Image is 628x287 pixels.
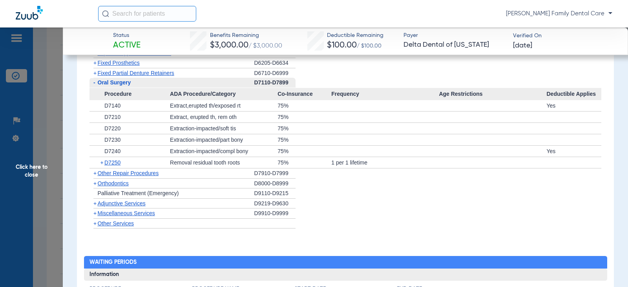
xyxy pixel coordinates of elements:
[254,188,296,199] div: D9110-D9215
[93,220,97,227] span: +
[98,200,146,207] span: Adjunctive Services
[210,41,248,49] span: $3,000.00
[210,31,282,40] span: Benefits Remaining
[546,100,601,111] div: Yes
[98,180,129,186] span: Orthodontics
[93,180,97,186] span: +
[331,88,439,101] span: Frequency
[277,88,331,101] span: Co-Insurance
[331,157,439,168] div: 1 per 1 lifetime
[93,50,97,56] span: +
[84,256,607,269] h2: Waiting Periods
[403,40,506,50] span: Delta Dental of [US_STATE]
[98,60,140,66] span: Fixed Prosthetics
[16,6,43,20] img: Zuub Logo
[513,41,532,51] span: [DATE]
[170,146,277,157] div: Extraction-impacted/compl bony
[170,134,277,145] div: Extraction-impacted/part bony
[98,220,134,227] span: Other Services
[254,208,296,219] div: D9910-D9999
[93,210,97,216] span: +
[98,210,155,216] span: Miscellaneous Services
[277,157,331,168] div: 75%
[98,6,196,22] input: Search for patients
[93,170,97,176] span: +
[506,10,612,18] span: [PERSON_NAME] Family Dental Care
[93,79,95,86] span: -
[98,190,179,196] span: Palliative Treatment (Emergency)
[439,88,546,101] span: Age Restrictions
[98,50,172,56] span: Implant Supported Prosthetics
[93,70,97,76] span: +
[93,200,97,207] span: +
[513,32,615,40] span: Verified On
[170,157,277,168] div: Removal residual tooth roots
[546,88,601,101] span: Deductible Applies
[277,123,331,134] div: 75%
[327,31,383,40] span: Deductible Remaining
[104,102,120,109] span: D7140
[113,31,141,40] span: Status
[104,114,120,120] span: D7210
[113,40,141,51] span: Active
[277,100,331,111] div: 75%
[546,146,601,157] div: Yes
[277,112,331,122] div: 75%
[102,10,109,17] img: Search Icon
[248,43,282,49] span: / $3,000.00
[104,148,120,154] span: D7240
[357,43,382,49] span: / $100.00
[254,199,296,209] div: D9219-D9630
[98,70,174,76] span: Fixed Partial Denture Retainers
[170,88,277,101] span: ADA Procedure/Category
[254,179,296,189] div: D8000-D8999
[98,170,159,176] span: Other Repair Procedures
[170,112,277,122] div: Extract, erupted th, rem oth
[254,78,296,88] div: D7110-D7899
[277,146,331,157] div: 75%
[89,88,170,101] span: Procedure
[254,68,296,78] div: D6710-D6999
[104,125,120,132] span: D7220
[104,137,120,143] span: D7230
[98,79,131,86] span: Oral Surgery
[170,123,277,134] div: Extraction-impacted/soft tis
[254,58,296,68] div: D6205-D6634
[84,269,607,281] h3: Information
[403,31,506,40] span: Payer
[104,159,120,166] span: D7250
[327,41,357,49] span: $100.00
[93,60,97,66] span: +
[277,134,331,145] div: 75%
[100,157,105,168] span: +
[170,100,277,111] div: Extract,erupted th/exposed rt
[254,168,296,179] div: D7910-D7999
